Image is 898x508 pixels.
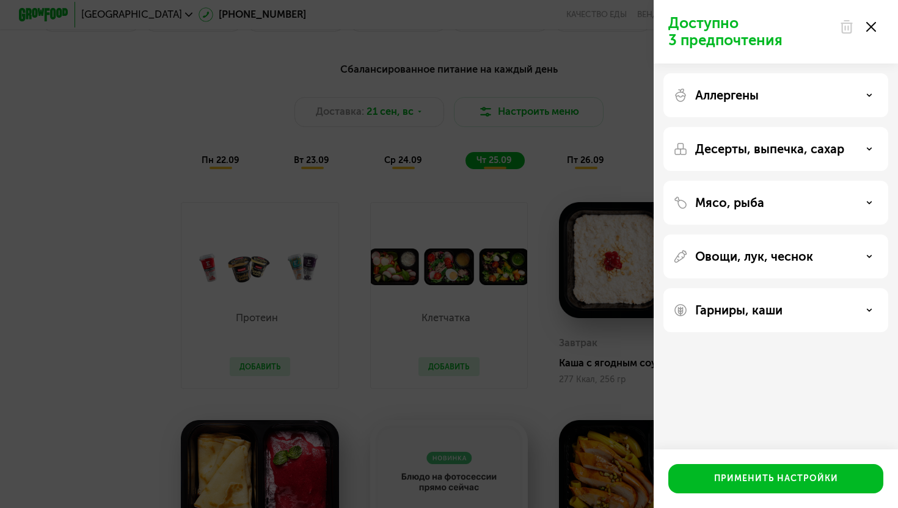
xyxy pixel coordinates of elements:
p: Мясо, рыба [695,195,764,210]
div: Применить настройки [714,473,838,485]
p: Аллергены [695,88,759,103]
p: Доступно 3 предпочтения [668,15,832,49]
p: Овощи, лук, чеснок [695,249,813,264]
p: Десерты, выпечка, сахар [695,142,844,156]
p: Гарниры, каши [695,303,783,317]
button: Применить настройки [668,464,883,493]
